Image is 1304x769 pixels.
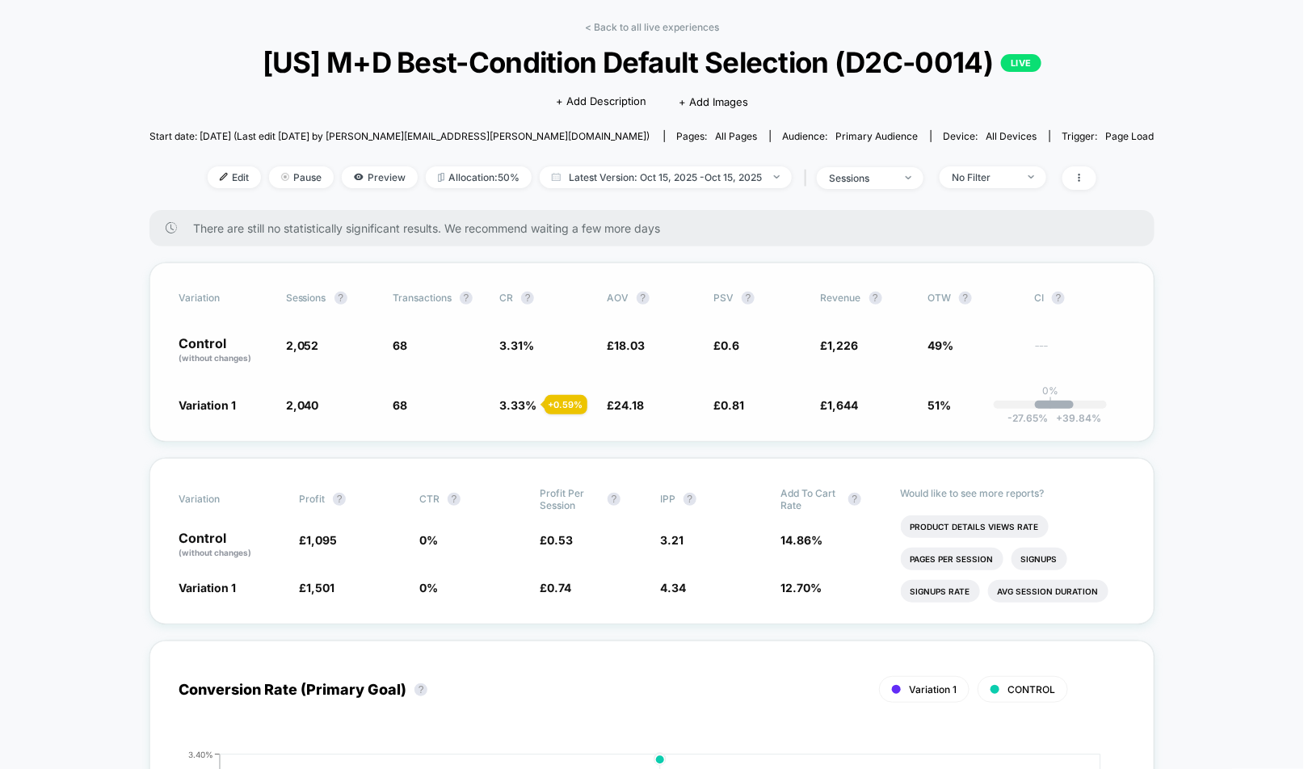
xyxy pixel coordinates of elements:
span: Preview [342,166,418,188]
img: edit [220,173,228,181]
span: | [800,166,817,190]
button: ? [414,683,427,696]
p: Control [179,337,269,364]
span: 1,095 [306,533,337,547]
span: 68 [393,398,407,412]
span: Latest Version: Oct 15, 2025 - Oct 15, 2025 [540,166,792,188]
span: Add To Cart Rate [780,487,840,511]
a: < Back to all live experiences [585,21,719,33]
span: 1,644 [828,398,859,412]
span: Variation 1 [179,581,236,595]
span: Primary Audience [836,130,919,142]
button: ? [848,493,861,506]
span: 24.18 [614,398,644,412]
span: [US] M+D Best-Condition Default Selection (D2C-0014) [200,45,1104,79]
span: Sessions [286,292,326,304]
span: 3.21 [660,533,684,547]
span: (without changes) [179,548,251,557]
span: all pages [716,130,758,142]
span: CI [1034,292,1123,305]
span: -27.65 % [1007,412,1048,424]
li: Pages Per Session [901,548,1003,570]
span: £ [821,338,859,352]
span: 49% [928,338,953,352]
span: CR [499,292,513,304]
span: 1,501 [306,581,334,595]
img: end [1028,175,1034,179]
span: Variation [179,487,267,511]
tspan: 3.40% [188,750,213,759]
img: calendar [552,173,561,181]
span: CONTROL [1007,683,1055,695]
span: 4.34 [660,581,686,595]
span: Pause [269,166,334,188]
button: ? [1052,292,1065,305]
span: £ [540,581,571,595]
span: + Add Description [556,94,646,110]
span: Device: [931,130,1050,142]
p: Control [179,532,283,559]
span: Edit [208,166,261,188]
span: OTW [928,292,1016,305]
span: AOV [607,292,629,304]
div: No Filter [952,171,1016,183]
img: rebalance [438,173,444,182]
span: IPP [660,493,675,505]
li: Product Details Views Rate [901,515,1049,538]
span: £ [540,533,573,547]
span: Page Load [1106,130,1155,142]
span: PSV [713,292,734,304]
button: ? [742,292,755,305]
button: ? [333,493,346,506]
div: Trigger: [1062,130,1155,142]
span: There are still no statistically significant results. We recommend waiting a few more days [193,221,1122,235]
span: 0.53 [547,533,573,547]
span: Profit Per Session [540,487,599,511]
span: 2,052 [286,338,319,352]
span: £ [607,338,645,352]
span: + Add Images [679,95,748,108]
p: 0% [1042,384,1058,397]
button: ? [637,292,650,305]
div: sessions [829,172,894,184]
span: 0 % [419,581,438,595]
span: 51% [928,398,951,412]
span: 14.86 % [780,533,822,547]
span: £ [713,338,739,352]
span: Allocation: 50% [426,166,532,188]
span: 39.84 % [1048,412,1101,424]
img: end [281,173,289,181]
span: Profit [299,493,325,505]
span: --- [1034,341,1125,364]
p: LIVE [1001,54,1041,72]
div: Audience: [783,130,919,142]
img: end [906,176,911,179]
span: 0.6 [721,338,739,352]
button: ? [460,292,473,305]
span: 12.70 % [780,581,822,595]
span: 68 [393,338,407,352]
li: Signups [1012,548,1067,570]
span: + [1056,412,1062,424]
li: Avg Session Duration [988,580,1108,603]
span: Variation 1 [909,683,957,695]
span: Start date: [DATE] (Last edit [DATE] by [PERSON_NAME][EMAIL_ADDRESS][PERSON_NAME][DOMAIN_NAME]) [149,130,650,142]
span: Revenue [821,292,861,304]
button: ? [448,493,461,506]
span: 0.74 [547,581,571,595]
button: ? [869,292,882,305]
img: end [774,175,780,179]
span: (without changes) [179,353,251,363]
span: 1,226 [828,338,859,352]
span: 2,040 [286,398,319,412]
span: 18.03 [614,338,645,352]
span: all devices [986,130,1037,142]
p: | [1049,397,1052,409]
span: £ [607,398,644,412]
span: Variation 1 [179,398,236,412]
button: ? [521,292,534,305]
button: ? [959,292,972,305]
span: 0.81 [721,398,744,412]
div: + 0.59 % [545,395,587,414]
span: 3.31 % [499,338,534,352]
